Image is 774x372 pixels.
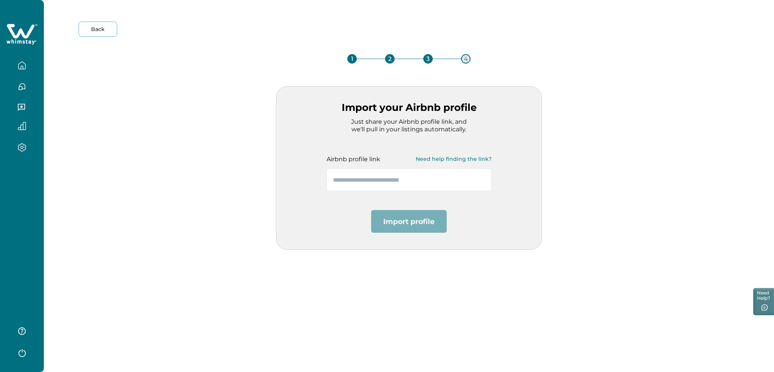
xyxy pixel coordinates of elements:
[327,156,380,163] p: Airbnb profile link
[276,102,542,114] p: Import your Airbnb profile
[79,22,117,37] button: Back
[416,151,492,167] button: Need help finding the link?
[371,210,447,233] button: Import profile
[423,54,433,64] div: 3
[345,118,473,133] p: Just share your Airbnb profile link, and we'll pull in your listings automatically.
[461,54,471,64] div: 4
[385,54,395,64] div: 2
[347,54,357,64] div: 1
